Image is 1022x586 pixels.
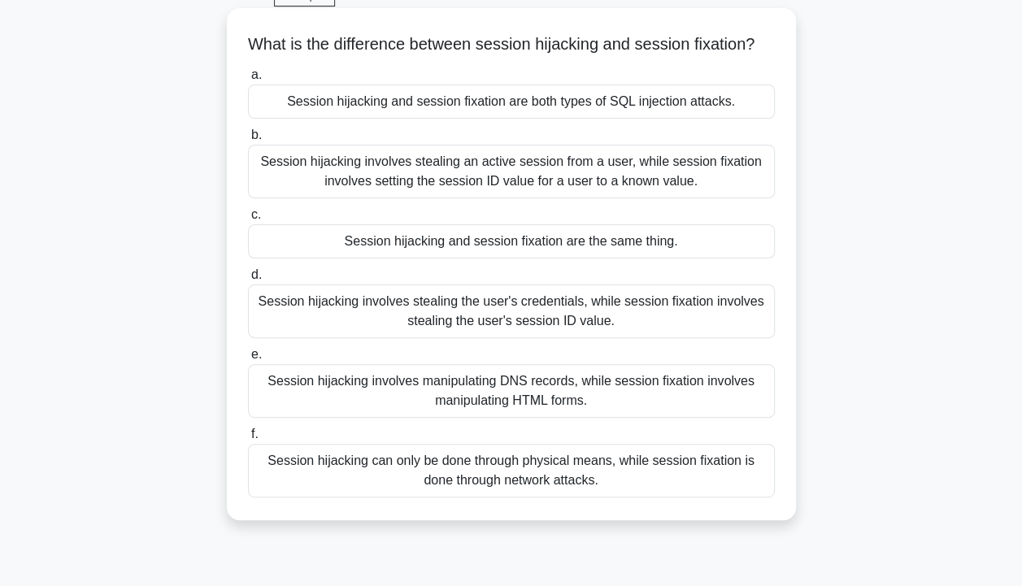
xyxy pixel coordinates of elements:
[248,284,775,338] div: Session hijacking involves stealing the user's credentials, while session fixation involves steal...
[248,444,775,497] div: Session hijacking can only be done through physical means, while session fixation is done through...
[251,427,259,441] span: f.
[248,85,775,119] div: Session hijacking and session fixation are both types of SQL injection attacks.
[251,267,262,281] span: d.
[251,128,262,141] span: b.
[251,67,262,81] span: a.
[248,224,775,258] div: Session hijacking and session fixation are the same thing.
[251,207,261,221] span: c.
[248,145,775,198] div: Session hijacking involves stealing an active session from a user, while session fixation involve...
[246,34,776,55] h5: What is the difference between session hijacking and session fixation?
[248,364,775,418] div: Session hijacking involves manipulating DNS records, while session fixation involves manipulating...
[251,347,262,361] span: e.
